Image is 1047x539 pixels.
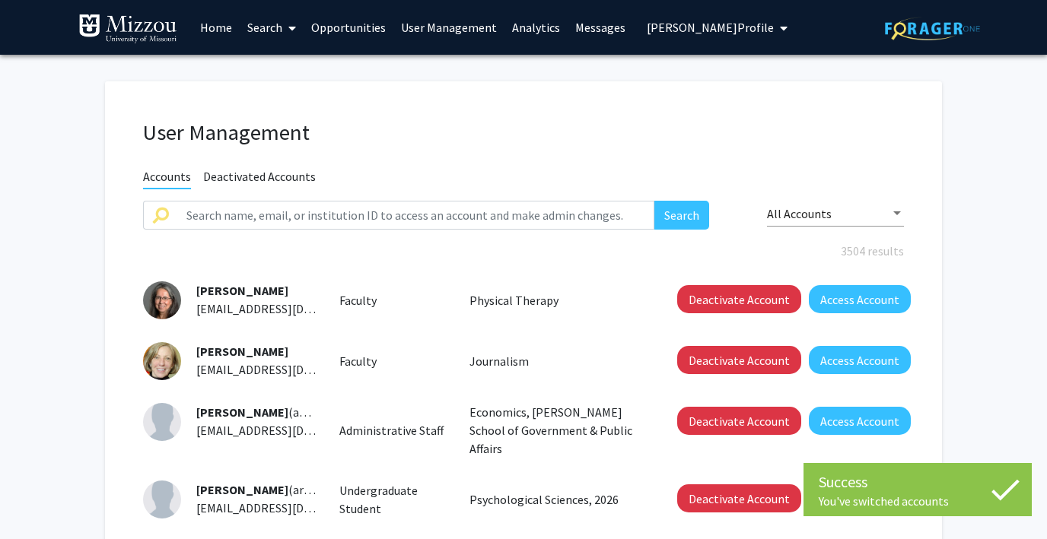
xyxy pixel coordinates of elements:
p: Psychological Sciences, 2026 [469,490,643,509]
a: Messages [568,1,633,54]
div: Administrative Staff [328,421,459,439]
span: (abbottkm) [196,404,351,420]
p: Journalism [469,352,643,370]
a: Home [193,1,240,54]
button: Deactivate Account [677,407,801,435]
button: Access Account [809,346,911,374]
span: [PERSON_NAME] [196,283,288,298]
button: Search [654,201,709,230]
img: ForagerOne Logo [885,17,980,40]
span: [PERSON_NAME] [196,344,288,359]
span: Deactivated Accounts [203,169,316,188]
button: Deactivate Account [677,285,801,313]
img: Profile Picture [143,281,181,319]
iframe: Chat [11,471,65,528]
span: [PERSON_NAME] [196,404,288,420]
a: Search [240,1,304,54]
img: University of Missouri Logo [78,14,177,44]
input: Search name, email, or institution ID to access an account and make admin changes. [177,201,654,230]
span: [EMAIL_ADDRESS][DOMAIN_NAME] [196,500,382,515]
a: User Management [393,1,504,54]
p: Physical Therapy [469,291,643,309]
p: Economics, [PERSON_NAME] School of Government & Public Affairs [469,403,643,458]
div: Undergraduate Student [328,481,459,518]
div: 3504 results [132,242,915,260]
div: You've switched accounts [819,493,1017,509]
h1: User Management [143,119,904,146]
img: Profile Picture [143,342,181,380]
span: (araxht) [196,482,331,497]
div: Success [819,471,1017,493]
span: [PERSON_NAME] [196,482,288,497]
div: Faculty [328,352,459,370]
span: All Accounts [767,206,832,221]
span: Accounts [143,169,191,189]
span: [EMAIL_ADDRESS][DOMAIN_NAME] [196,362,382,377]
a: Opportunities [304,1,393,54]
img: Profile Picture [143,480,181,518]
div: Faculty [328,291,459,309]
button: Access Account [809,407,911,435]
a: Analytics [504,1,568,54]
span: [EMAIL_ADDRESS][DOMAIN_NAME] [196,423,382,438]
button: Deactivate Account [677,346,801,374]
span: [PERSON_NAME] Profile [647,20,774,35]
button: Access Account [809,285,911,313]
img: Profile Picture [143,403,181,441]
button: Deactivate Account [677,484,801,512]
span: [EMAIL_ADDRESS][DOMAIN_NAME][US_STATE] [196,301,444,316]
